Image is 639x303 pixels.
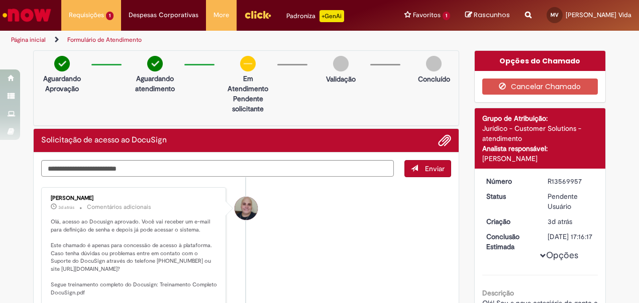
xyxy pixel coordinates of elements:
[8,31,418,49] ul: Trilhas de página
[87,203,151,211] small: Comentários adicionais
[38,73,86,94] p: Aguardando Aprovação
[240,56,256,71] img: circle-minus.png
[54,56,70,71] img: check-circle-green.png
[129,10,198,20] span: Despesas Corporativas
[418,74,450,84] p: Concluído
[413,10,441,20] span: Favoritos
[235,197,258,220] div: Leonardo Manoel De Souza
[224,94,272,114] p: Pendente solicitante
[41,136,167,145] h2: Solicitação de acesso ao DocuSign Histórico de tíquete
[548,217,572,226] time: 26/09/2025 10:59:45
[58,204,74,210] span: 3d atrás
[404,160,451,177] button: Enviar
[1,5,53,25] img: ServiceNow
[482,288,514,297] b: Descrição
[548,217,572,226] span: 3d atrás
[474,10,510,20] span: Rascunhos
[465,11,510,20] a: Rascunhos
[425,164,445,173] span: Enviar
[147,56,163,71] img: check-circle-green.png
[286,10,344,22] div: Padroniza
[333,56,349,71] img: img-circle-grey.png
[548,191,594,211] div: Pendente Usuário
[548,232,594,242] div: [DATE] 17:16:17
[438,134,451,147] button: Adicionar anexos
[475,51,606,71] div: Opções do Chamado
[548,216,594,226] div: 26/09/2025 10:59:45
[443,12,450,20] span: 1
[479,216,541,226] dt: Criação
[479,232,541,252] dt: Conclusão Estimada
[548,176,594,186] div: R13569957
[566,11,631,19] span: [PERSON_NAME] Vida
[51,195,218,201] div: [PERSON_NAME]
[69,10,104,20] span: Requisições
[479,191,541,201] dt: Status
[479,176,541,186] dt: Número
[482,123,598,143] div: Jurídico - Customer Solutions - atendimento
[482,79,598,95] button: Cancelar Chamado
[244,7,271,22] img: click_logo_yellow_360x200.png
[11,36,46,44] a: Página inicial
[106,12,114,20] span: 1
[551,12,559,18] span: MV
[67,36,142,44] a: Formulário de Atendimento
[326,74,356,84] p: Validação
[224,73,272,94] p: Em Atendimento
[41,160,394,177] textarea: Digite sua mensagem aqui...
[482,154,598,164] div: [PERSON_NAME]
[482,113,598,123] div: Grupo de Atribuição:
[58,204,74,210] time: 26/09/2025 16:58:20
[426,56,442,71] img: img-circle-grey.png
[214,10,229,20] span: More
[482,143,598,154] div: Analista responsável:
[319,10,344,22] p: +GenAi
[131,73,179,94] p: Aguardando atendimento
